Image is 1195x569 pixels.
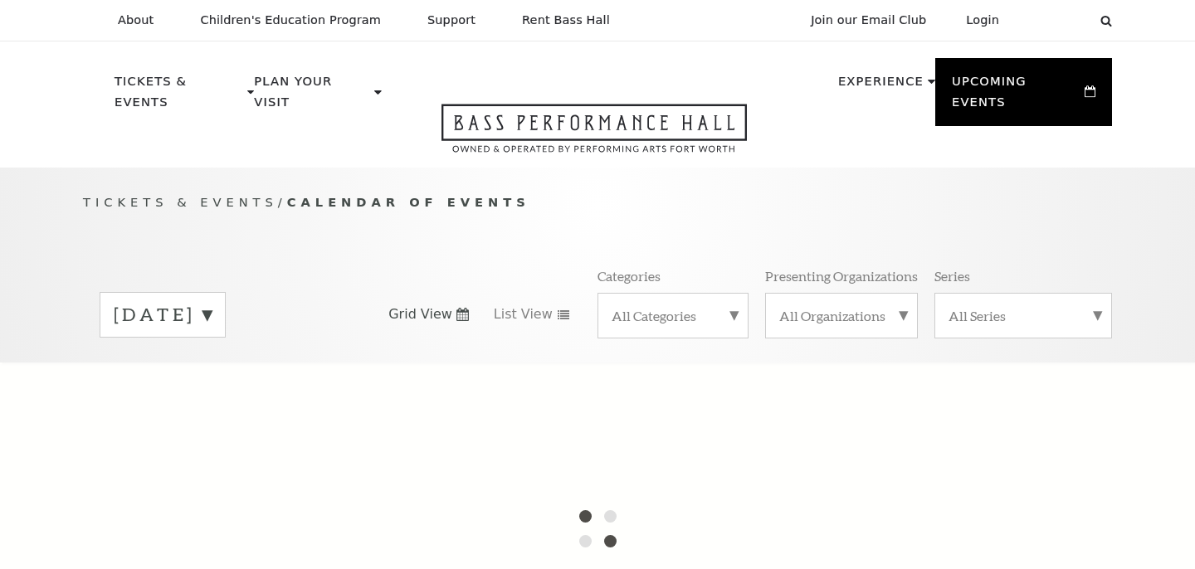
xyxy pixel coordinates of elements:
label: All Series [949,307,1098,324]
span: Grid View [388,305,452,323]
label: All Organizations [779,307,904,324]
span: Calendar of Events [287,195,530,209]
label: All Categories [612,307,734,324]
p: Upcoming Events [952,71,1080,122]
p: Presenting Organizations [765,267,918,284]
p: Experience [838,71,924,101]
span: Tickets & Events [83,195,278,209]
label: [DATE] [114,302,212,328]
p: Categories [597,267,661,284]
p: Plan Your Visit [254,71,370,122]
p: Series [934,267,970,284]
p: Rent Bass Hall [522,13,610,27]
p: Tickets & Events [115,71,243,122]
p: Support [427,13,476,27]
p: Children's Education Program [200,13,381,27]
p: / [83,192,1112,213]
p: About [118,13,154,27]
select: Select: [1026,12,1085,28]
span: List View [494,305,553,323]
